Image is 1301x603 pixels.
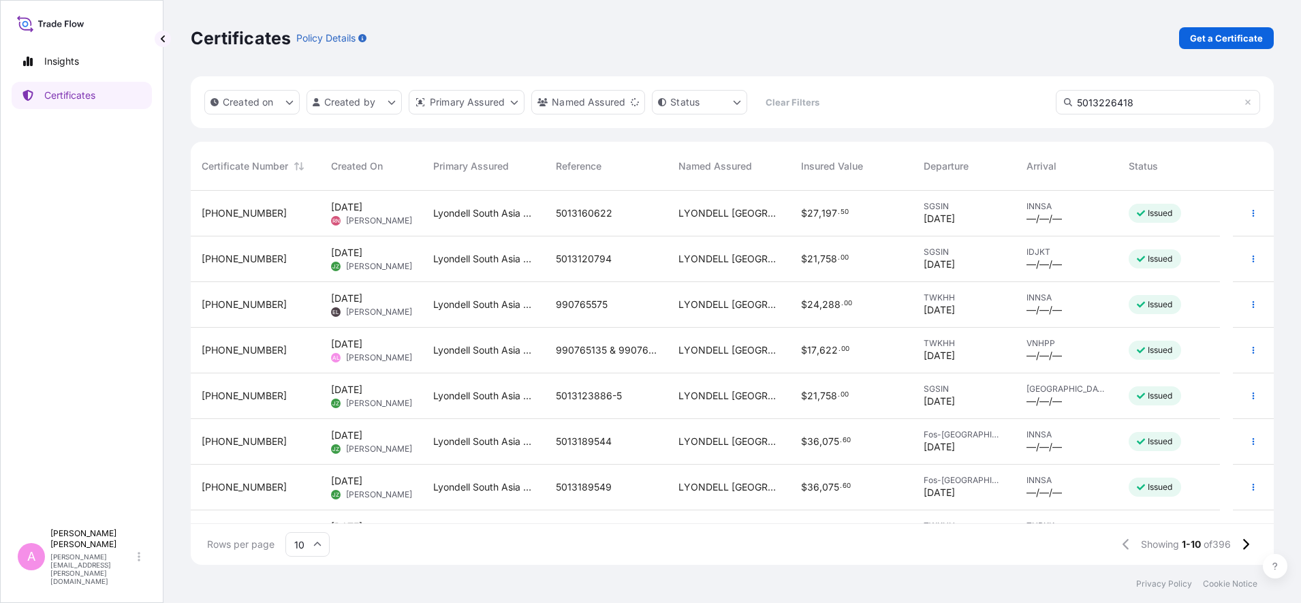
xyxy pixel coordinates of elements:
span: $ [801,254,807,264]
span: INNSA [1026,201,1107,212]
span: , [817,391,820,401]
span: . [838,256,840,260]
span: [DATE] [331,474,362,488]
span: [DATE] [924,303,955,317]
p: Created on [223,95,274,109]
span: 36 [807,482,819,492]
span: [DATE] [924,212,955,226]
span: [DATE] [924,258,955,271]
p: Certificates [191,27,291,49]
span: Showing [1141,538,1179,551]
span: 60 [843,484,851,489]
span: $ [801,345,807,355]
span: . [838,347,841,352]
p: Policy Details [296,31,356,45]
p: Named Assured [552,95,625,109]
span: 5013189544 [556,435,612,448]
span: $ [801,482,807,492]
span: Primary Assured [433,159,509,173]
span: LYONDELL [GEOGRAPHIC_DATA] PTE. LTD. [678,435,779,448]
p: Cookie Notice [1203,578,1257,589]
p: Privacy Policy [1136,578,1192,589]
p: Insights [44,55,79,68]
span: [DATE] [331,520,362,534]
span: 50 [841,210,849,215]
span: LYONDELL [GEOGRAPHIC_DATA] PTE. LTD. [678,206,779,220]
span: —/—/— [1026,212,1062,226]
button: certificateStatus Filter options [652,90,747,114]
span: 758 [820,254,837,264]
span: [PHONE_NUMBER] [202,480,287,494]
span: LYONDELL [GEOGRAPHIC_DATA] PTE. LTD. [678,343,779,357]
span: [DATE] [331,337,362,351]
span: . [838,210,840,215]
span: 075 [822,437,839,446]
span: $ [801,300,807,309]
button: createdBy Filter options [307,90,402,114]
span: $ [801,208,807,218]
span: [PERSON_NAME] [346,352,412,363]
span: Certificate Number [202,159,288,173]
span: [PHONE_NUMBER] [202,389,287,403]
span: LYONDELL [GEOGRAPHIC_DATA] PTE. LTD. [678,389,779,403]
span: LYONDELL [GEOGRAPHIC_DATA] PTE. LTD. [678,252,779,266]
span: 990765135 & 990765140 [556,343,657,357]
span: AL [332,351,340,365]
span: 36 [807,437,819,446]
p: Certificates [44,89,95,102]
p: Issued [1148,436,1173,447]
span: [PHONE_NUMBER] [202,435,287,448]
span: EL [332,305,339,319]
span: 990765575 [556,298,608,311]
p: Created by [324,95,376,109]
span: . [838,392,840,397]
span: TWKHH [924,292,1004,303]
span: Departure [924,159,969,173]
span: Reference [556,159,601,173]
p: Issued [1148,390,1173,401]
span: 00 [841,347,849,352]
p: Clear Filters [766,95,819,109]
span: Created On [331,159,383,173]
span: 5013120794 [556,252,612,266]
span: [DATE] [924,395,955,408]
p: Issued [1148,208,1173,219]
span: INNSA [1026,429,1107,440]
span: —/—/— [1026,395,1062,408]
p: Issued [1148,299,1173,310]
span: 00 [844,301,852,306]
span: [PHONE_NUMBER] [202,298,287,311]
p: Issued [1148,253,1173,264]
button: Clear Filters [754,91,830,113]
span: THBKK [1026,521,1107,531]
span: . [840,438,842,443]
span: —/—/— [1026,258,1062,271]
span: Lyondell South Asia Pte Ltd. [433,480,534,494]
span: , [819,300,822,309]
span: [PERSON_NAME] [346,398,412,409]
span: [DATE] [331,246,362,260]
span: [PERSON_NAME] [346,307,412,318]
p: Status [670,95,700,109]
input: Search Certificate or Reference... [1056,90,1260,114]
span: [PERSON_NAME] [346,444,412,454]
span: RN [332,214,340,228]
span: Lyondell South Asia Pte Ltd. [433,252,534,266]
span: JZ [332,397,339,410]
span: A [27,550,35,563]
span: [PERSON_NAME] [346,215,412,226]
span: , [819,482,822,492]
span: SGSIN [924,247,1004,258]
span: 758 [820,391,837,401]
span: [PERSON_NAME] [346,489,412,500]
span: 197 [821,208,837,218]
span: 288 [822,300,841,309]
span: SGSIN [924,384,1004,395]
button: Sort [291,158,307,174]
span: 60 [843,438,851,443]
span: Named Assured [678,159,752,173]
span: , [817,254,820,264]
button: createdOn Filter options [204,90,300,114]
a: Certificates [12,82,152,109]
span: JZ [332,442,339,456]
